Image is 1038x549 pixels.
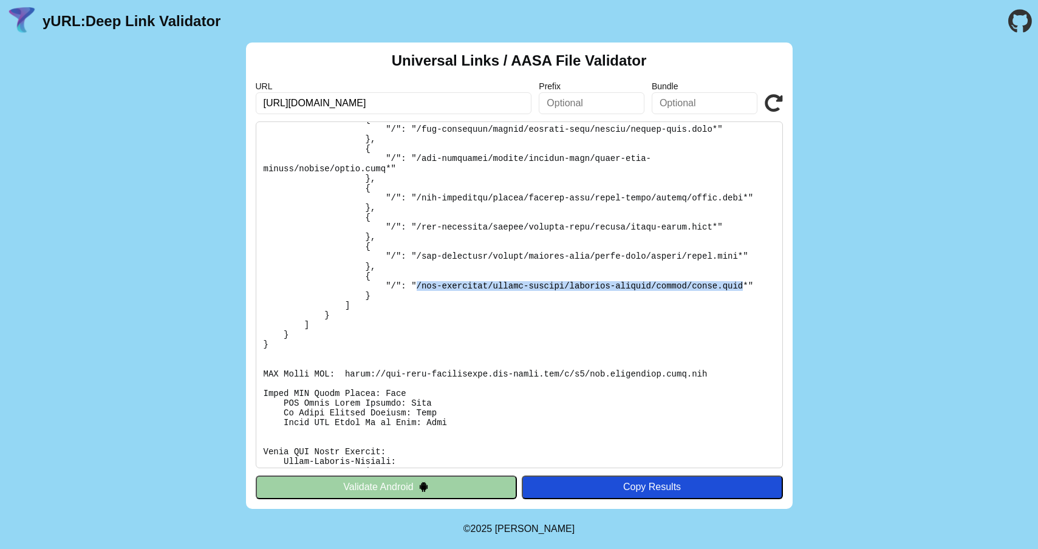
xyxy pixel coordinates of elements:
input: Optional [539,92,644,114]
button: Copy Results [522,476,783,499]
label: Bundle [652,81,757,91]
a: yURL:Deep Link Validator [43,13,220,30]
pre: Lorem ipsu do: sitam://con.adipiscing.elit.sed/.doei-tempo/incid-utl-etdo-magnaaliqua En Adminimv... [256,121,783,468]
img: droidIcon.svg [418,482,429,492]
div: Copy Results [528,482,777,493]
input: Required [256,92,532,114]
input: Optional [652,92,757,114]
footer: © [463,509,575,549]
a: Michael Ibragimchayev's Personal Site [495,523,575,534]
h2: Universal Links / AASA File Validator [392,52,647,69]
img: yURL Logo [6,5,38,37]
button: Validate Android [256,476,517,499]
label: Prefix [539,81,644,91]
span: 2025 [471,523,493,534]
label: URL [256,81,532,91]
